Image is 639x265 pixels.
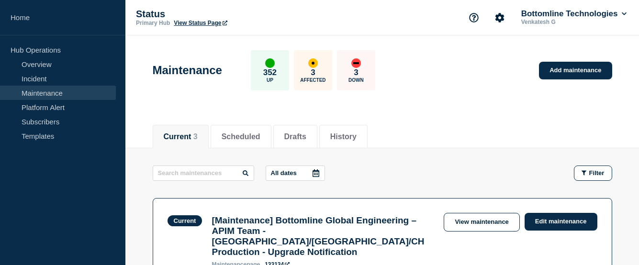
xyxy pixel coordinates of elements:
[136,20,170,26] p: Primary Hub
[153,166,254,181] input: Search maintenances
[351,58,361,68] div: down
[490,8,510,28] button: Account settings
[193,132,198,141] span: 3
[464,8,484,28] button: Support
[266,166,325,181] button: All dates
[284,132,306,141] button: Drafts
[136,9,327,20] p: Status
[330,132,357,141] button: History
[263,68,277,77] p: 352
[311,68,315,77] p: 3
[300,77,325,83] p: Affected
[267,77,273,83] p: Up
[348,77,364,83] p: Down
[153,64,222,77] h1: Maintenance
[164,132,198,141] button: Current 3
[174,217,196,224] div: Current
[354,68,358,77] p: 3
[589,169,605,177] span: Filter
[444,213,519,232] a: View maintenance
[525,213,597,231] a: Edit maintenance
[519,19,619,25] p: Venkatesh G
[174,20,227,26] a: View Status Page
[271,169,297,177] p: All dates
[212,215,434,257] h3: [Maintenance] Bottomline Global Engineering – APIM Team - [GEOGRAPHIC_DATA]/[GEOGRAPHIC_DATA]/CH ...
[265,58,275,68] div: up
[519,9,628,19] button: Bottomline Technologies
[308,58,318,68] div: affected
[574,166,612,181] button: Filter
[539,62,612,79] a: Add maintenance
[222,132,260,141] button: Scheduled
